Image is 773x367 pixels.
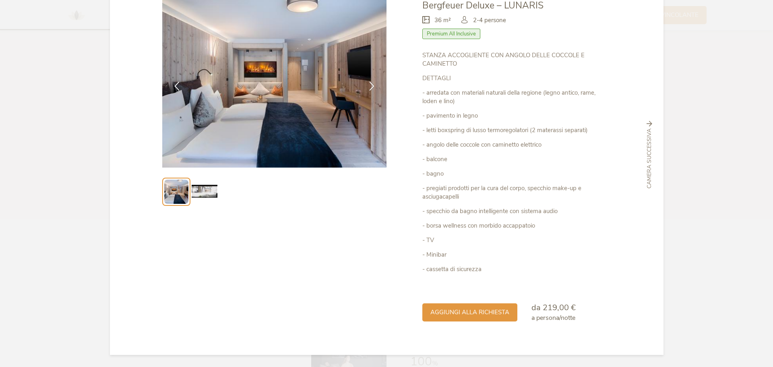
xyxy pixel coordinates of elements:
p: - specchio da bagno intelligente con sistema audio [422,207,611,216]
p: - balcone [422,155,611,164]
img: Preview [164,180,188,204]
span: Premium All Inclusive [422,29,480,39]
p: - pregiati prodotti per la cura del corpo, specchio make-up e asciugacapelli [422,184,611,201]
img: Preview [192,179,217,205]
p: - bagno [422,170,611,178]
p: - angolo delle coccole con caminetto elettrico [422,141,611,149]
span: 36 m² [434,16,451,25]
p: STANZA ACCOGLIENTE CON ANGOLO DELLE COCCOLE E CAMINETTO [422,51,611,68]
span: Camera successiva [645,129,653,189]
p: - pavimento in legno [422,112,611,120]
span: 2-4 persone [473,16,506,25]
p: - letti boxspring di lusso termoregolatori (2 materassi separati) [422,126,611,135]
p: DETTAGLI [422,74,611,83]
p: - arredata con materiali naturali della regione (legno antico, rame, loden e lino) [422,89,611,106]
